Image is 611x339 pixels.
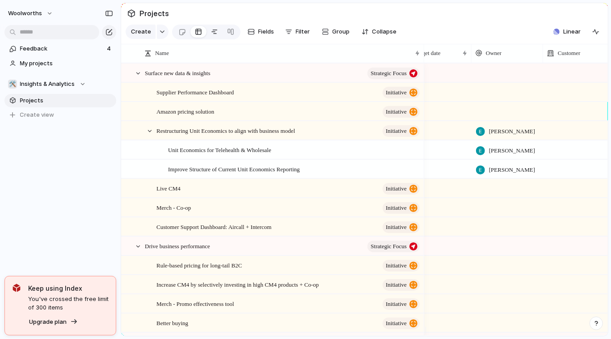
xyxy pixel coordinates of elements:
span: initiative [386,202,407,214]
span: Drive business performance [145,241,210,251]
span: Create [131,27,151,36]
button: 🛠️Insights & Analytics [4,77,116,91]
span: Strategic Focus [371,240,407,253]
div: 🛠️ [8,80,17,89]
button: Group [317,25,354,39]
button: Strategic Focus [367,241,420,252]
span: [PERSON_NAME] [489,146,535,155]
span: initiative [386,221,407,233]
span: initiative [386,259,407,272]
span: Group [333,27,350,36]
span: Rule-based pricing for long-tail B2C [156,260,242,270]
span: Unit Economics for Telehealth & Wholesale [168,144,271,155]
span: Create view [20,110,55,119]
span: You've crossed the free limit of 300 items [28,295,109,312]
button: initiative [383,260,420,271]
span: Surface new data & insights [145,68,211,78]
span: Merch - Promo effectiveness tool [156,298,234,309]
button: Fields [244,25,278,39]
span: Target date [415,49,441,58]
span: Keep using Index [28,284,109,293]
span: Improve Structure of Current Unit Economics Reporting [168,164,300,174]
button: Create view [4,108,116,122]
span: initiative [386,279,407,291]
span: 4 [107,44,113,53]
button: initiative [383,125,420,137]
span: Collapse [372,27,397,36]
span: Customer [558,49,581,58]
button: initiative [383,279,420,291]
a: Projects [4,94,116,107]
button: Linear [550,25,584,38]
span: Merch - Co-op [156,202,191,212]
span: Insights & Analytics [20,80,75,89]
span: Upgrade plan [29,318,67,326]
span: Live CM4 [156,183,181,193]
span: initiative [386,317,407,330]
button: initiative [383,202,420,214]
span: [PERSON_NAME] [489,165,535,174]
span: initiative [386,86,407,99]
span: Strategic Focus [371,67,407,80]
span: Amazon pricing solution [156,106,214,116]
span: initiative [386,298,407,310]
button: initiative [383,183,420,195]
a: Feedback4 [4,42,116,55]
span: initiative [386,106,407,118]
span: Name [155,49,169,58]
button: initiative [383,221,420,233]
button: Strategic Focus [367,68,420,79]
span: Linear [563,27,581,36]
button: initiative [383,106,420,118]
span: Filter [296,27,310,36]
span: Fields [258,27,274,36]
span: woolworths [8,9,42,18]
span: Supplier Performance Dashboard [156,87,234,97]
button: initiative [383,298,420,310]
span: initiative [386,125,407,137]
button: Filter [282,25,314,39]
span: Feedback [20,44,104,53]
span: My projects [20,59,113,68]
a: My projects [4,57,116,70]
button: woolworths [4,6,58,21]
button: Upgrade plan [26,316,80,328]
span: [PERSON_NAME] [489,127,535,136]
button: Collapse [358,25,400,39]
span: Projects [138,5,171,21]
span: Projects [20,96,113,105]
span: Owner [486,49,501,58]
button: initiative [383,87,420,98]
span: initiative [386,182,407,195]
span: Increase CM4 by selectively investing in high CM4 products + Co-op [156,279,319,289]
span: Better buying [156,318,188,328]
button: initiative [383,318,420,329]
span: Customer Support Dashboard: Aircall + Intercom [156,221,272,232]
span: Restructuring Unit Economics to align with business model [156,125,295,136]
button: Create [126,25,156,39]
